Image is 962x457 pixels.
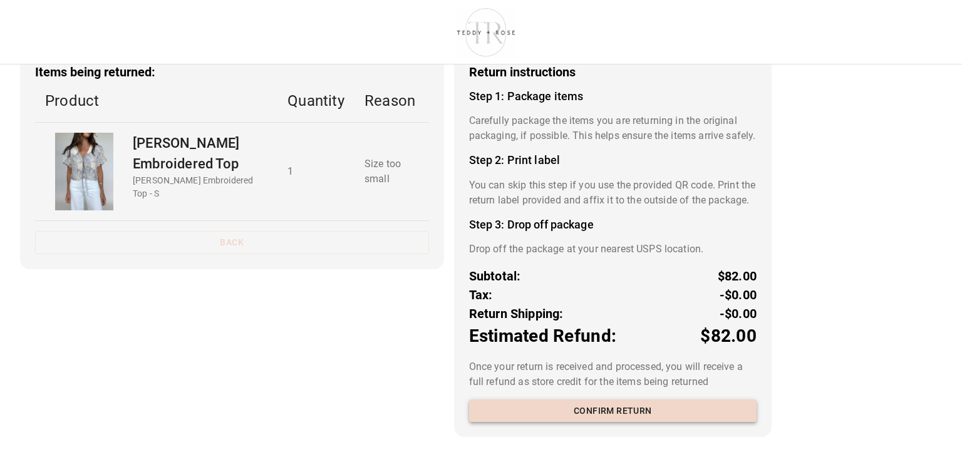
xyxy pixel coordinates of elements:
[469,359,757,389] p: Once your return is received and processed, you will receive a full refund as store credit for th...
[365,90,419,112] p: Reason
[720,285,757,304] p: -$0.00
[469,90,757,103] h4: Step 1: Package items
[45,90,267,112] p: Product
[469,285,493,304] p: Tax:
[365,157,419,187] p: Size too small
[469,153,757,167] h4: Step 2: Print label
[469,304,564,323] p: Return Shipping:
[133,133,267,174] p: [PERSON_NAME] Embroidered Top
[469,267,521,285] p: Subtotal:
[720,304,757,323] p: -$0.00
[133,174,267,200] p: [PERSON_NAME] Embroidered Top - S
[700,323,757,349] p: $82.00
[469,323,616,349] p: Estimated Refund:
[469,218,757,232] h4: Step 3: Drop off package
[469,113,757,143] p: Carefully package the items you are returning in the original packaging, if possible. This helps ...
[469,65,757,80] h3: Return instructions
[35,65,429,80] h3: Items being returned:
[469,399,757,423] button: Confirm return
[451,5,522,59] img: shop-teddyrose.myshopify.com-d93983e8-e25b-478f-b32e-9430bef33fdd
[287,90,344,112] p: Quantity
[35,231,429,254] button: Back
[287,164,344,179] p: 1
[469,178,757,208] p: You can skip this step if you use the provided QR code. Print the return label provided and affix...
[469,242,757,257] p: Drop off the package at your nearest USPS location.
[718,267,757,285] p: $82.00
